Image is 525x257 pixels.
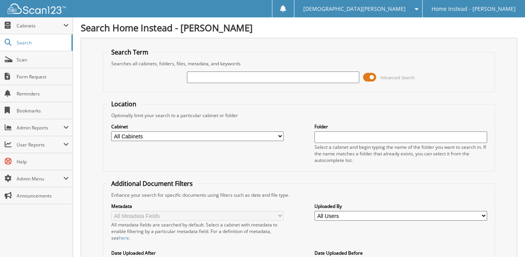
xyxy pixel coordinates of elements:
span: Admin Reports [17,124,63,131]
div: Optionally limit your search to a particular cabinet or folder [107,112,491,119]
span: Home Instead - [PERSON_NAME] [432,7,516,11]
label: Uploaded By [314,203,487,209]
label: Metadata [111,203,284,209]
span: Bookmarks [17,107,69,114]
div: Enhance your search for specific documents using filters such as date and file type. [107,192,491,198]
div: All metadata fields are searched by default. Select a cabinet with metadata to enable filtering b... [111,221,284,241]
label: Date Uploaded Before [314,250,487,256]
a: here [119,235,129,241]
span: Search [17,39,68,46]
span: Scan [17,56,69,63]
span: Help [17,158,69,165]
div: Select a cabinet and begin typing the name of the folder you want to search in. If the name match... [314,144,487,163]
legend: Search Term [107,48,152,56]
label: Date Uploaded After [111,250,284,256]
span: [DEMOGRAPHIC_DATA][PERSON_NAME] [303,7,406,11]
span: Cabinets [17,22,63,29]
label: Cabinet [111,123,284,130]
span: Admin Menu [17,175,63,182]
span: User Reports [17,141,63,148]
h1: Search Home Instead - [PERSON_NAME] [81,21,517,34]
legend: Additional Document Filters [107,179,197,188]
label: Folder [314,123,487,130]
iframe: Chat Widget [486,220,525,257]
div: Searches all cabinets, folders, files, metadata, and keywords [107,60,491,67]
legend: Location [107,100,140,108]
img: scan123-logo-white.svg [8,3,66,14]
span: Advanced Search [381,75,415,80]
span: Form Request [17,73,69,80]
span: Announcements [17,192,69,199]
span: Reminders [17,90,69,97]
